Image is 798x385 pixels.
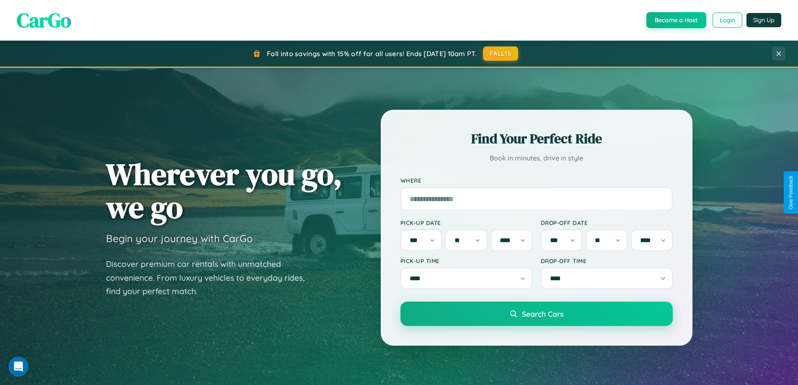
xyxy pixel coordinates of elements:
button: Search Cars [400,302,673,326]
span: Search Cars [522,309,563,318]
label: Drop-off Date [541,219,673,226]
label: Pick-up Time [400,257,532,264]
iframe: Intercom live chat [8,357,28,377]
span: Fall into savings with 15% off for all users! Ends [DATE] 10am PT. [267,49,477,58]
button: Sign Up [746,13,781,27]
div: Give Feedback [788,176,794,209]
p: Discover premium car rentals with unmatched convenience. From luxury vehicles to everyday rides, ... [106,257,315,298]
button: Become a Host [646,12,706,28]
label: Drop-off Time [541,257,673,264]
h1: Wherever you go, we go [106,158,342,224]
label: Pick-up Date [400,219,532,226]
span: CarGo [17,6,71,34]
h2: Find Your Perfect Ride [400,129,673,148]
button: Login [713,13,742,28]
p: Book in minutes, drive in style [400,152,673,164]
h3: Begin your journey with CarGo [106,232,253,245]
label: Where [400,177,673,184]
button: FALL15 [483,47,518,61]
